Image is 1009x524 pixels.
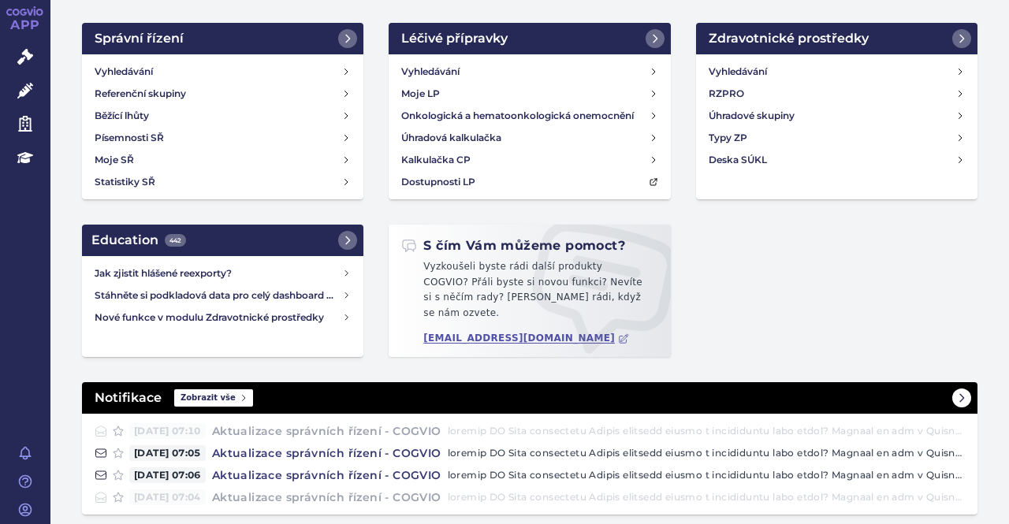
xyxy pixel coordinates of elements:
[95,174,155,190] h4: Statistiky SŘ
[702,105,971,127] a: Úhradové skupiny
[129,445,206,461] span: [DATE] 07:05
[702,127,971,149] a: Typy ZP
[129,467,206,483] span: [DATE] 07:06
[206,445,448,461] h4: Aktualizace správních řízení - COGVIO
[95,388,162,407] h2: Notifikace
[174,389,253,407] span: Zobrazit vše
[702,83,971,105] a: RZPRO
[91,231,186,250] h2: Education
[401,259,657,327] p: Vyzkoušeli byste rádi další produkty COGVIO? Přáli byste si novou funkci? Nevíte si s něčím rady?...
[95,86,186,102] h4: Referenční skupiny
[88,307,357,329] a: Nové funkce v modulu Zdravotnické prostředky
[448,423,965,439] p: loremip DO Sita consectetu Adipis elitsedd eiusmo t incididuntu labo etdol? Magnaal en adm v Quis...
[82,225,363,256] a: Education442
[88,149,357,171] a: Moje SŘ
[401,152,471,168] h4: Kalkulačka CP
[95,108,149,124] h4: Běžící lhůty
[702,61,971,83] a: Vyhledávání
[401,174,475,190] h4: Dostupnosti LP
[709,130,747,146] h4: Typy ZP
[88,61,357,83] a: Vyhledávání
[206,467,448,483] h4: Aktualizace správních řízení - COGVIO
[82,23,363,54] a: Správní řízení
[88,262,357,284] a: Jak zjistit hlášené reexporty?
[88,284,357,307] a: Stáhněte si podkladová data pro celý dashboard nebo obrázek grafu v COGVIO App modulu Analytics
[448,489,965,505] p: loremip DO Sita consectetu Adipis elitsedd eiusmo t incididuntu labo etdol? Magnaal en adm v Quis...
[709,64,767,80] h4: Vyhledávání
[95,64,153,80] h4: Vyhledávání
[696,23,977,54] a: Zdravotnické prostředky
[448,467,965,483] p: loremip DO Sita consectetu Adipis elitsedd eiusmo t incididuntu labo etdol? Magnaal en adm v Quis...
[129,489,206,505] span: [DATE] 07:04
[129,423,206,439] span: [DATE] 07:10
[95,29,184,48] h2: Správní řízení
[395,149,664,171] a: Kalkulačka CP
[395,83,664,105] a: Moje LP
[389,23,670,54] a: Léčivé přípravky
[709,152,767,168] h4: Deska SÚKL
[702,149,971,171] a: Deska SÚKL
[95,266,342,281] h4: Jak zjistit hlášené reexporty?
[709,86,744,102] h4: RZPRO
[401,64,460,80] h4: Vyhledávání
[95,152,134,168] h4: Moje SŘ
[165,234,186,247] span: 442
[95,310,342,325] h4: Nové funkce v modulu Zdravotnické prostředky
[395,61,664,83] a: Vyhledávání
[709,29,869,48] h2: Zdravotnické prostředky
[95,288,342,303] h4: Stáhněte si podkladová data pro celý dashboard nebo obrázek grafu v COGVIO App modulu Analytics
[82,382,977,414] a: NotifikaceZobrazit vše
[423,333,629,344] a: [EMAIL_ADDRESS][DOMAIN_NAME]
[88,105,357,127] a: Běžící lhůty
[395,171,664,193] a: Dostupnosti LP
[95,130,164,146] h4: Písemnosti SŘ
[709,108,795,124] h4: Úhradové skupiny
[206,489,448,505] h4: Aktualizace správních řízení - COGVIO
[88,127,357,149] a: Písemnosti SŘ
[401,29,508,48] h2: Léčivé přípravky
[206,423,448,439] h4: Aktualizace správních řízení - COGVIO
[401,237,625,255] h2: S čím Vám můžeme pomoct?
[401,130,501,146] h4: Úhradová kalkulačka
[88,83,357,105] a: Referenční skupiny
[401,86,440,102] h4: Moje LP
[448,445,965,461] p: loremip DO Sita consectetu Adipis elitsedd eiusmo t incididuntu labo etdol? Magnaal en adm v Quis...
[401,108,634,124] h4: Onkologická a hematoonkologická onemocnění
[88,171,357,193] a: Statistiky SŘ
[395,105,664,127] a: Onkologická a hematoonkologická onemocnění
[395,127,664,149] a: Úhradová kalkulačka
